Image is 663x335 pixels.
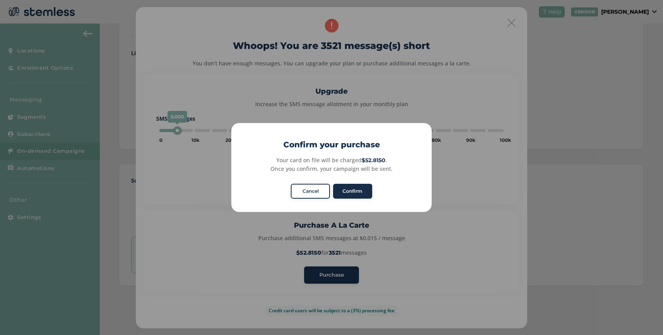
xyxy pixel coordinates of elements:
[240,156,423,173] div: Your card on file will be charged . Once you confirm, your campaign will be sent.
[624,297,663,335] iframe: Chat Widget
[231,139,432,150] h2: Confirm your purchase
[362,157,386,164] strong: $52.8150
[333,184,372,199] button: Confirm
[291,184,330,199] button: Cancel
